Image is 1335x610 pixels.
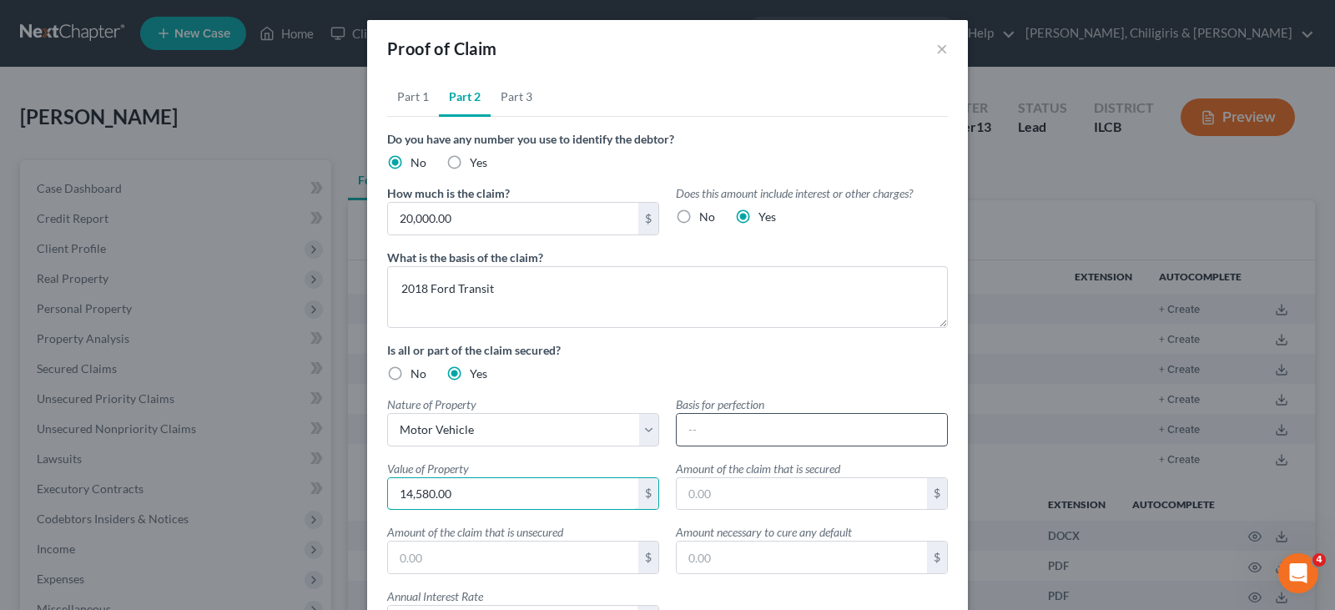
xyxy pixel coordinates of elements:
div: $ [638,478,658,510]
input: 0.00 [388,203,638,234]
a: Part 3 [491,77,542,117]
a: Part 1 [387,77,439,117]
span: No [411,155,426,169]
label: How much is the claim? [387,184,510,202]
a: Part 2 [439,77,491,117]
div: $ [638,203,658,234]
label: Amount of the claim that is unsecured [387,523,563,541]
label: Does this amount include interest or other charges? [676,184,948,202]
label: Basis for perfection [676,396,764,413]
input: 0.00 [388,478,638,510]
iframe: Intercom live chat [1278,553,1318,593]
button: × [936,38,948,58]
label: Annual Interest Rate [387,587,483,605]
label: Is all or part of the claim secured? [387,341,948,359]
label: Amount of the claim that is secured [676,460,840,477]
input: 0.00 [677,542,927,573]
input: 0.00 [677,478,927,510]
div: $ [927,542,947,573]
span: 4 [1312,553,1326,567]
input: -- [677,414,947,446]
span: No [411,366,426,381]
label: Amount necessary to cure any default [676,523,852,541]
span: Yes [470,155,487,169]
span: Yes [758,209,776,224]
input: 0.00 [388,542,638,573]
div: Proof of Claim [387,37,497,60]
div: $ [927,478,947,510]
label: What is the basis of the claim? [387,249,543,266]
div: $ [638,542,658,573]
span: No [699,209,715,224]
label: Nature of Property [387,396,476,413]
span: Yes [470,366,487,381]
label: Do you have any number you use to identify the debtor? [387,130,948,148]
label: Value of Property [387,460,469,477]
